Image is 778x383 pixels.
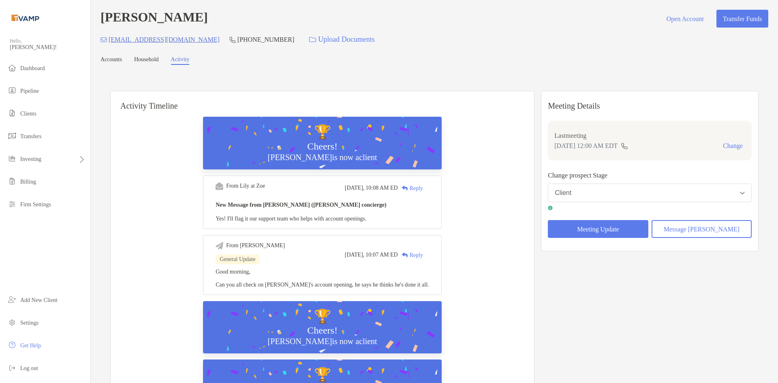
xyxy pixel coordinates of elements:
[345,252,365,258] span: [DATE],
[20,111,36,117] span: Clients
[216,216,366,222] span: Yes! I'll flag it our support team who helps with account openings.
[660,10,710,28] button: Open Account
[304,31,380,48] a: Upload Documents
[7,199,17,209] img: firm-settings icon
[20,342,41,349] span: Get Help
[226,183,265,189] div: From Lily at Zoe
[100,10,208,28] h4: [PERSON_NAME]
[7,317,17,327] img: settings icon
[229,36,236,43] img: Phone Icon
[216,242,223,250] img: Event icon
[7,154,17,163] img: investing icon
[203,301,442,371] img: Confetti
[20,88,39,94] span: Pipeline
[20,320,38,326] span: Settings
[7,295,17,304] img: add_new_client icon
[265,152,380,162] div: [PERSON_NAME] is now a
[7,176,17,186] img: billing icon
[134,56,159,65] a: Household
[740,192,745,195] img: Open dropdown arrow
[265,336,380,346] div: [PERSON_NAME] is now a
[20,179,36,185] span: Billing
[554,141,618,151] p: [DATE] 12:00 AM EDT
[548,205,553,210] img: tooltip
[345,185,365,191] span: [DATE],
[548,101,752,111] p: Meeting Details
[304,325,341,336] div: Cheers!
[203,117,442,187] img: Confetti
[100,37,107,42] img: Email Icon
[398,184,423,193] div: Reply
[7,86,17,95] img: pipeline icon
[7,340,17,350] img: get-help icon
[304,141,341,152] div: Cheers!
[548,220,648,238] button: Meeting Update
[7,108,17,118] img: clients icon
[652,220,752,238] button: Message [PERSON_NAME]
[216,202,387,208] b: New Message from [PERSON_NAME] ([PERSON_NAME] concierge)
[398,251,423,259] div: Reply
[237,34,294,45] p: [PHONE_NUMBER]
[20,297,58,303] span: Add New Client
[365,252,398,258] span: 10:07 AM ED
[311,308,334,325] div: 🏆
[554,131,745,141] p: Last meeting
[20,201,51,208] span: Firm Settings
[171,56,190,65] a: Activity
[20,133,41,139] span: Transfers
[20,365,38,371] span: Log out
[100,56,122,65] a: Accounts
[226,242,285,249] div: From [PERSON_NAME]
[309,37,316,43] img: button icon
[216,255,259,264] div: General Update
[621,143,628,149] img: communication type
[216,269,429,288] span: Good morning, Can you all check on [PERSON_NAME]'s account opening, he says he thinks he's done i...
[10,3,41,32] img: Zoe Logo
[10,44,85,51] span: [PERSON_NAME]!
[7,63,17,73] img: dashboard icon
[7,363,17,372] img: logout icon
[216,182,223,190] img: Event icon
[365,185,398,191] span: 10:08 AM ED
[555,189,571,197] div: Client
[548,170,752,180] p: Change prospect Stage
[311,124,334,141] div: 🏆
[716,10,768,28] button: Transfer Funds
[20,156,41,162] span: Investing
[111,91,534,111] h6: Activity Timeline
[20,65,45,71] span: Dashboard
[402,252,408,258] img: Reply icon
[720,142,745,150] button: Change
[7,131,17,141] img: transfers icon
[109,34,220,45] p: [EMAIL_ADDRESS][DOMAIN_NAME]
[359,337,377,346] b: client
[402,186,408,191] img: Reply icon
[359,153,377,162] b: client
[548,184,752,202] button: Client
